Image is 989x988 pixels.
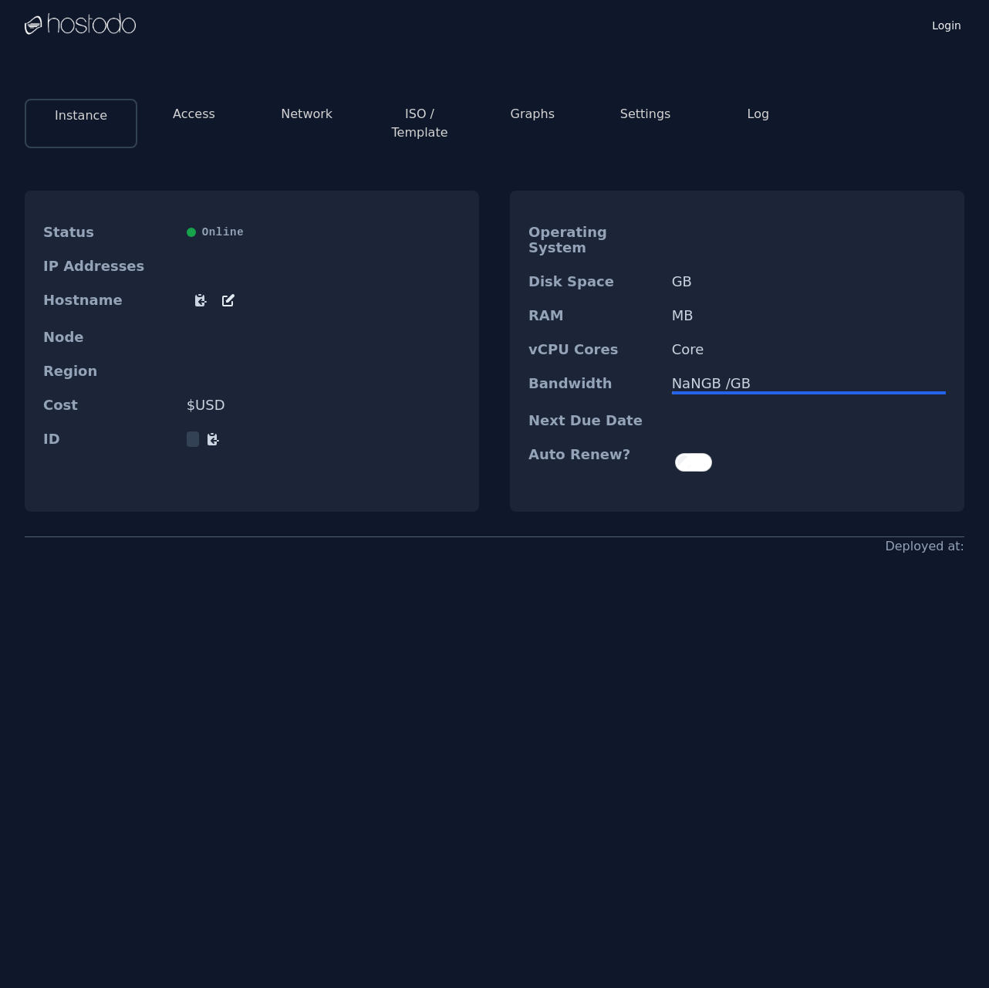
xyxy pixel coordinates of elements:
dt: ID [43,431,174,447]
dt: RAM [528,308,660,323]
div: Deployed at: [885,537,964,556]
dt: vCPU Cores [528,342,660,357]
dt: Auto Renew? [528,447,660,478]
dt: Region [43,364,174,379]
dt: IP Addresses [43,259,174,274]
dd: Core [672,342,946,357]
dd: GB [672,274,946,289]
button: Access [173,105,215,123]
dt: Disk Space [528,274,660,289]
div: Online [187,225,461,240]
dt: Operating System [528,225,660,255]
button: Settings [620,105,671,123]
dt: Cost [43,398,174,413]
button: ISO / Template [376,105,464,142]
dt: Next Due Date [528,413,660,428]
dt: Node [43,330,174,345]
div: NaN GB / GB [672,376,946,391]
dt: Hostname [43,293,174,311]
a: Login [929,15,964,33]
button: Network [281,105,332,123]
dt: Status [43,225,174,240]
img: Logo [25,13,136,36]
dd: MB [672,308,946,323]
dd: $ USD [187,398,461,413]
button: Log [748,105,770,123]
dt: Bandwidth [528,376,660,394]
button: Graphs [511,105,555,123]
button: Instance [55,107,107,125]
